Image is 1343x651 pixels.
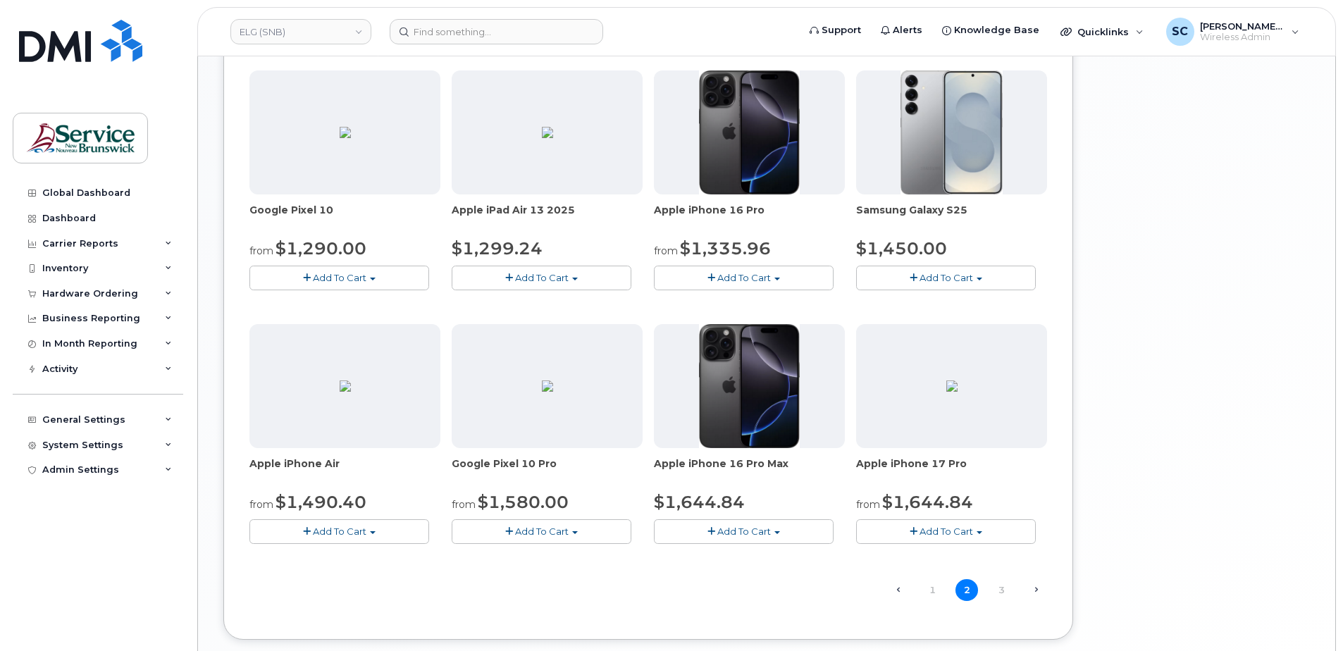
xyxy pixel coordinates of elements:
small: from [654,244,678,257]
div: Apple iPhone Air [249,457,440,485]
div: Slipp, Cameron (SNB) [1156,18,1309,46]
a: ELG (SNB) [230,19,371,44]
div: Google Pixel 10 [249,203,440,231]
span: $1,644.84 [882,492,973,512]
span: Add To Cart [515,526,569,537]
a: Next → [1025,581,1047,599]
div: Google Pixel 10 Pro [452,457,643,485]
span: Quicklinks [1077,26,1129,37]
span: Wireless Admin [1200,32,1285,43]
button: Add To Cart [452,266,631,290]
div: Apple iPhone 17 Pro [856,457,1047,485]
span: [PERSON_NAME] (SNB) [1200,20,1285,32]
div: Apple iPhone 16 Pro [654,203,845,231]
a: Knowledge Base [932,16,1049,44]
button: Add To Cart [856,266,1036,290]
button: Add To Cart [654,519,834,544]
button: Add To Cart [249,266,429,290]
div: Apple iPhone 16 Pro Max [654,457,845,485]
div: Quicklinks [1051,18,1153,46]
input: Find something... [390,19,603,44]
small: from [249,244,273,257]
span: Add To Cart [920,526,973,537]
img: iphone_16_pro.png [699,70,799,194]
a: Alerts [871,16,932,44]
span: Knowledge Base [954,23,1039,37]
img: s25plus.png [901,70,1002,194]
span: Add To Cart [313,272,366,283]
img: 54DA6595-7360-4791-B2BC-66E23A33F98E.png [946,380,958,392]
a: ← Previous [886,581,909,599]
span: 2 [955,579,978,601]
small: from [249,498,273,511]
div: Samsung Galaxy S25 [856,203,1047,231]
img: iphone_16_pro.png [699,324,799,448]
span: $1,450.00 [856,238,947,259]
span: $1,580.00 [478,492,569,512]
span: $1,335.96 [680,238,771,259]
img: F4BFADD3-883E-414E-8D1C-699800CD86B5.png [340,380,351,392]
span: $1,644.84 [654,492,745,512]
span: $1,299.24 [452,238,543,259]
img: B99F97A7-4BEB-48A0-9B15-E26909BDE1A8.PNG [542,380,553,392]
button: Add To Cart [249,519,429,544]
button: Add To Cart [856,519,1036,544]
span: Add To Cart [515,272,569,283]
span: Add To Cart [920,272,973,283]
span: Add To Cart [313,526,366,537]
a: 3 [990,579,1013,601]
a: Support [800,16,871,44]
span: $1,490.40 [276,492,366,512]
div: Apple iPad Air 13 2025 [452,203,643,231]
span: Support [822,23,861,37]
span: Alerts [893,23,922,37]
img: 110CE2EE-BED8-457C-97B0-44C820BA34CE.png [542,127,553,138]
small: from [856,498,880,511]
a: 1 [921,579,943,601]
span: SC [1172,23,1188,40]
span: $1,290.00 [276,238,366,259]
button: Add To Cart [452,519,631,544]
button: Add To Cart [654,266,834,290]
span: Add To Cart [717,526,771,537]
img: 57B83B5E-1227-4C56-9305-26E250A750A3.PNG [340,127,351,138]
span: Add To Cart [717,272,771,283]
small: from [452,498,476,511]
